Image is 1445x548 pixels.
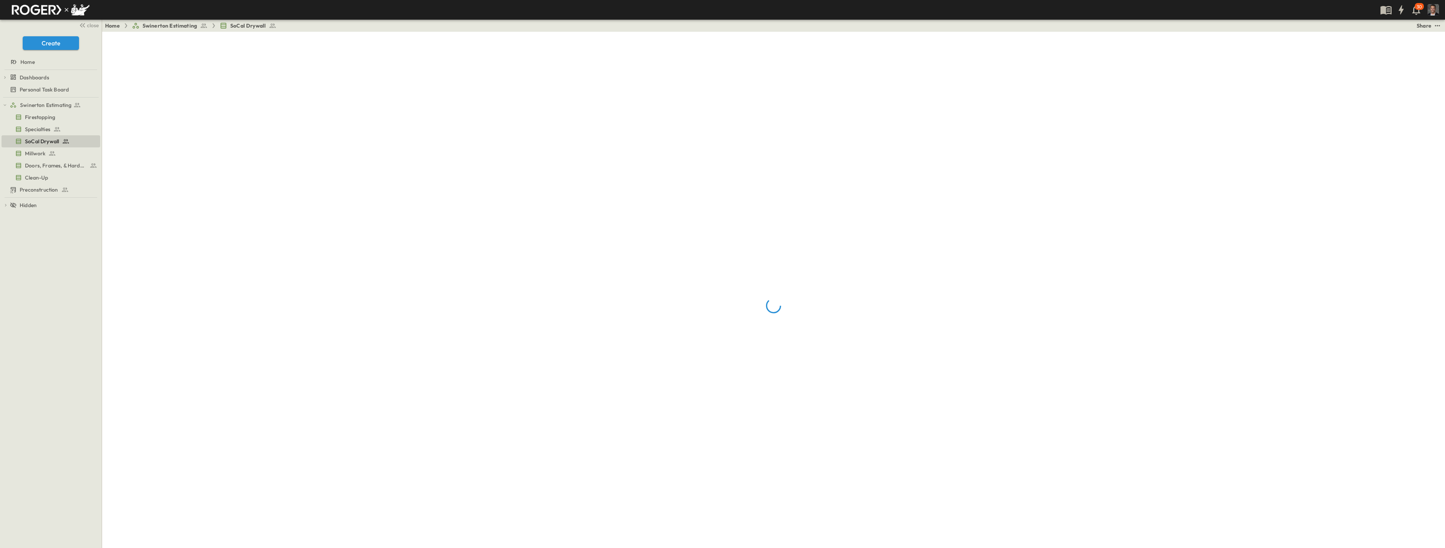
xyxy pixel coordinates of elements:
button: test [1433,21,1442,30]
a: SoCal Drywall [220,22,276,29]
div: Specialtiestest [2,123,100,135]
div: Share [1417,22,1431,29]
a: Specialties [2,124,99,135]
div: Clean-Uptest [2,172,100,184]
button: Create [23,36,79,50]
span: Hidden [20,201,37,209]
a: Home [105,22,120,29]
a: Personal Task Board [2,84,99,95]
span: close [87,22,99,29]
a: Firestopping [2,112,99,122]
div: Swinerton Estimatingtest [2,99,100,111]
span: Swinerton Estimating [143,22,197,29]
span: Home [20,58,35,66]
a: Clean-Up [2,172,99,183]
div: Firestoppingtest [2,111,100,123]
a: Doors, Frames, & Hardware [2,160,99,171]
a: Home [2,57,99,67]
span: Firestopping [25,113,55,121]
button: close [76,20,100,30]
span: Personal Task Board [20,86,69,93]
img: RogerSwinnyLogoGroup.png [9,2,90,18]
span: Specialties [25,125,50,133]
a: SoCal Drywall [2,136,99,147]
span: Doors, Frames, & Hardware [25,162,87,169]
a: Dashboards [10,72,99,83]
span: Millwork [25,150,45,157]
div: Personal Task Boardtest [2,84,100,96]
img: Profile Picture [1428,4,1439,15]
div: Preconstructiontest [2,184,100,196]
div: Doors, Frames, & Hardwaretest [2,159,100,172]
span: SoCal Drywall [230,22,266,29]
span: SoCal Drywall [25,138,59,145]
a: Millwork [2,148,99,159]
a: Swinerton Estimating [132,22,208,29]
a: Preconstruction [2,184,99,195]
span: Swinerton Estimating [20,101,71,109]
a: Swinerton Estimating [10,100,99,110]
span: Dashboards [20,74,49,81]
span: Clean-Up [25,174,48,181]
div: SoCal Drywalltest [2,135,100,147]
p: 30 [1417,4,1422,10]
div: Millworktest [2,147,100,159]
span: Preconstruction [20,186,58,194]
nav: breadcrumbs [105,22,281,29]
